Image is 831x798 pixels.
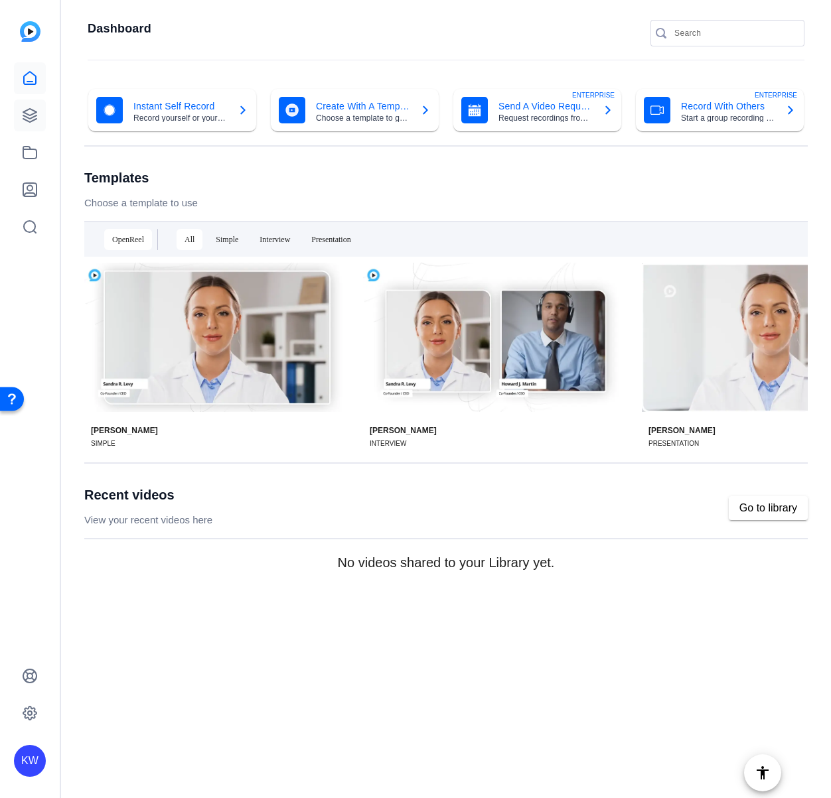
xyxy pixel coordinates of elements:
[20,21,40,42] img: blue-gradient.svg
[84,170,198,186] h1: Templates
[133,114,227,122] mat-card-subtitle: Record yourself or your screen
[648,425,716,436] div: [PERSON_NAME]
[88,21,151,36] h1: Dashboard
[572,92,615,99] span: ENTERPRISE
[370,425,437,436] div: [PERSON_NAME]
[370,438,406,449] div: INTERVIEW
[84,88,260,132] button: Instant Self RecordRecord yourself or your screen
[104,229,152,250] div: OpenReel
[755,765,771,781] mat-icon: accessibility
[303,229,358,250] div: Presentation
[729,496,808,520] a: Go to library
[84,513,212,528] p: View your recent videos here
[674,25,794,41] input: Search
[14,745,46,777] div: KW
[177,229,202,250] div: All
[252,229,298,250] div: Interview
[84,196,198,211] p: Choose a template to use
[316,114,410,122] mat-card-subtitle: Choose a template to get started
[267,88,443,132] button: Create With A TemplateChoose a template to get started
[498,114,592,122] mat-card-subtitle: Request recordings from anyone, anywhere
[681,114,775,122] mat-card-subtitle: Start a group recording session
[739,500,797,516] span: Go to library
[91,438,115,449] div: SIMPLE
[632,88,808,132] button: Record With OthersStart a group recording sessionENTERPRISE
[316,98,410,114] mat-card-title: Create With A Template
[449,88,625,132] button: Send A Video RequestRequest recordings from anyone, anywhereENTERPRISE
[648,438,699,449] div: PRESENTATION
[84,487,212,503] h1: Recent videos
[755,92,797,99] span: ENTERPRISE
[84,553,808,572] p: No videos shared to your Library yet.
[208,229,246,250] div: Simple
[681,98,775,114] mat-card-title: Record With Others
[133,98,227,114] mat-card-title: Instant Self Record
[91,425,158,436] div: [PERSON_NAME]
[498,98,592,114] mat-card-title: Send A Video Request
